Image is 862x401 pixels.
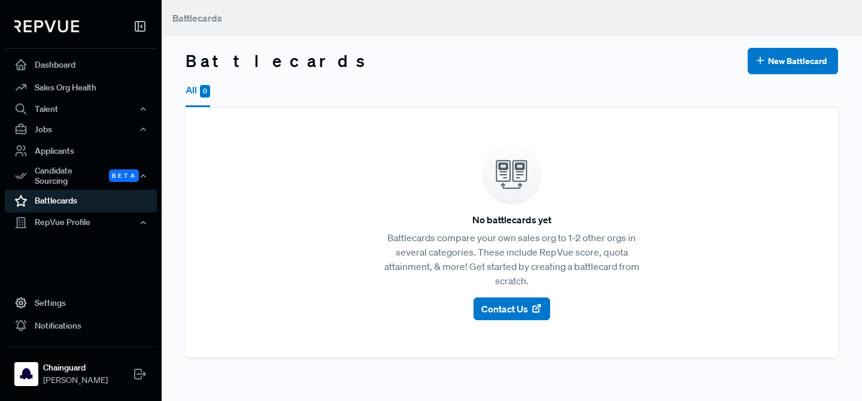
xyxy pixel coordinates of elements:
[748,54,838,66] a: New Battlecard
[5,314,157,337] a: Notifications
[43,361,108,374] strong: Chainguard
[5,291,157,314] a: Settings
[481,302,528,316] span: Contact Us
[200,85,210,98] span: 0
[14,20,79,32] img: RepVue
[474,297,550,320] button: Contact Us
[5,139,157,162] a: Applicants
[748,48,838,74] button: New Battlecard
[472,214,551,226] h6: No battlecards yet
[17,364,36,384] img: Chainguard
[5,162,157,190] div: Candidate Sourcing
[5,99,157,119] button: Talent
[5,119,157,139] button: Jobs
[5,76,157,99] a: Sales Org Health
[186,51,376,71] h3: Battlecards
[172,12,222,24] span: Battlecards
[5,190,157,212] a: Battlecards
[372,230,652,288] p: Battlecards compare your own sales org to 1-2 other orgs in several categories. These include Rep...
[5,347,157,391] a: ChainguardChainguard[PERSON_NAME]
[5,53,157,76] a: Dashboard
[5,162,157,190] button: Candidate Sourcing Beta
[5,212,157,233] button: RepVue Profile
[43,374,108,387] span: [PERSON_NAME]
[186,74,210,107] button: All
[109,169,139,182] span: Beta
